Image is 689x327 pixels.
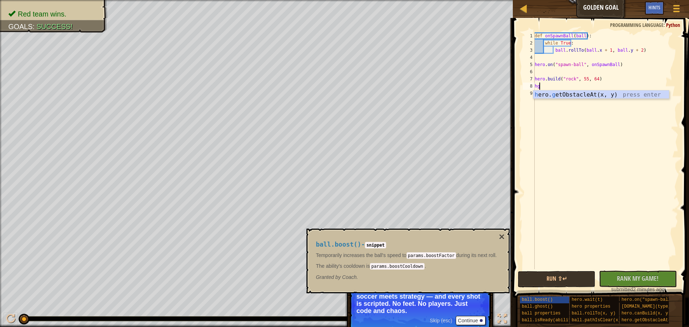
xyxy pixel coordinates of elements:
span: [DOMAIN_NAME](type, x, y) [622,304,686,309]
span: ball.rollTo(x, y) [572,311,615,316]
span: Programming language [610,22,664,28]
span: ball properties [522,311,561,316]
span: ball.pathIsClear(x, y) [572,318,628,323]
div: 8 [523,83,535,90]
p: The ability's cooldown is . [316,262,497,270]
span: ball.isReady(ability) [522,318,576,323]
li: Red team wins. [8,9,100,19]
span: Success! [37,23,72,31]
p: Temporarily increases the ball's speed to during its next roll. [316,252,497,259]
button: Rank My Game! [599,271,676,287]
div: 7 [523,75,535,83]
h4: - [316,241,497,248]
button: Ctrl + P: Play [4,312,18,327]
div: 2 minutes ago [603,286,673,293]
span: hero.wait(t) [572,297,603,302]
span: hero.getObstacleAt(x, y) [622,318,684,323]
code: snippet [365,242,386,248]
span: : [664,22,666,28]
button: Show game menu [667,1,685,18]
div: 2 [523,39,535,47]
div: 1 [523,32,535,39]
span: Rank My Game! [617,274,658,283]
span: Skip (esc) [430,318,452,323]
span: ball.ghost() [522,304,553,309]
span: Hints [648,4,660,11]
span: ball.boost() [316,241,361,248]
span: Goals [8,23,33,31]
span: hero.on("spawn-ball", f) [622,297,684,302]
span: submitted [611,286,633,292]
span: Python [666,22,680,28]
button: × [499,232,505,242]
span: hero.canBuild(x, y) [622,311,671,316]
code: params.boostCooldown [370,263,425,270]
p: Welcome to Golden Goal Blitz! Where soccer meets strategy — and every shot is scripted. No feet. ... [356,286,484,314]
div: 3 [523,47,535,54]
span: : [33,23,37,31]
em: Coach. [316,274,358,280]
div: 5 [523,61,535,68]
code: params.boostFactor [407,252,456,259]
div: 6 [523,68,535,75]
div: 4 [523,54,535,61]
button: Toggle fullscreen [495,312,509,327]
button: Continue [456,316,486,325]
span: Red team wins. [18,10,66,18]
button: Run ⇧↵ [518,271,595,288]
div: 9 [523,90,535,97]
span: hero properties [572,304,610,309]
span: Granted by [316,274,342,280]
span: ball.boost() [522,297,553,302]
